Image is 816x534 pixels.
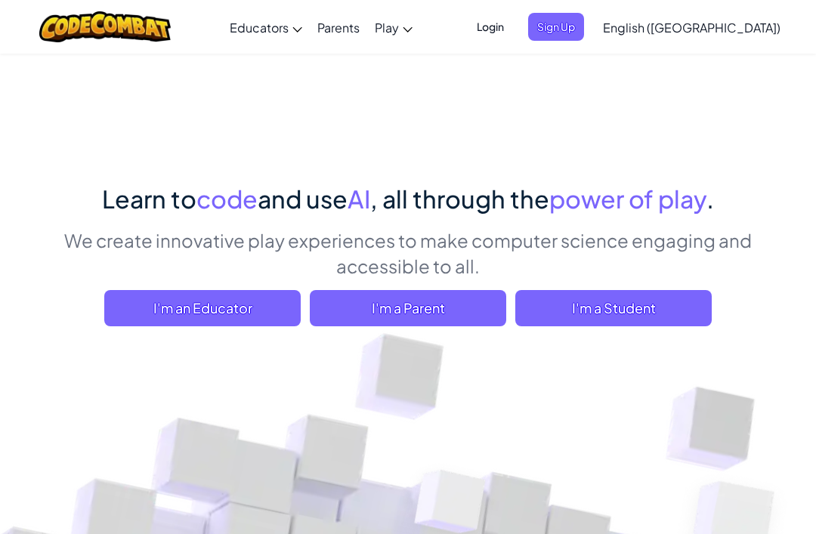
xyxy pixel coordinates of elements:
[375,20,399,35] span: Play
[528,13,584,41] button: Sign Up
[102,184,196,214] span: Learn to
[348,184,370,214] span: AI
[104,290,301,326] a: I'm an Educator
[515,290,712,326] button: I'm a Student
[53,227,763,279] p: We create innovative play experiences to make computer science engaging and accessible to all.
[367,7,420,48] a: Play
[230,20,289,35] span: Educators
[595,7,788,48] a: English ([GEOGRAPHIC_DATA])
[258,184,348,214] span: and use
[468,13,513,41] button: Login
[39,11,172,42] img: CodeCombat logo
[549,184,706,214] span: power of play
[603,20,780,35] span: English ([GEOGRAPHIC_DATA])
[196,184,258,214] span: code
[310,290,506,326] a: I'm a Parent
[222,7,310,48] a: Educators
[310,7,367,48] a: Parents
[370,184,549,214] span: , all through the
[706,184,714,214] span: .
